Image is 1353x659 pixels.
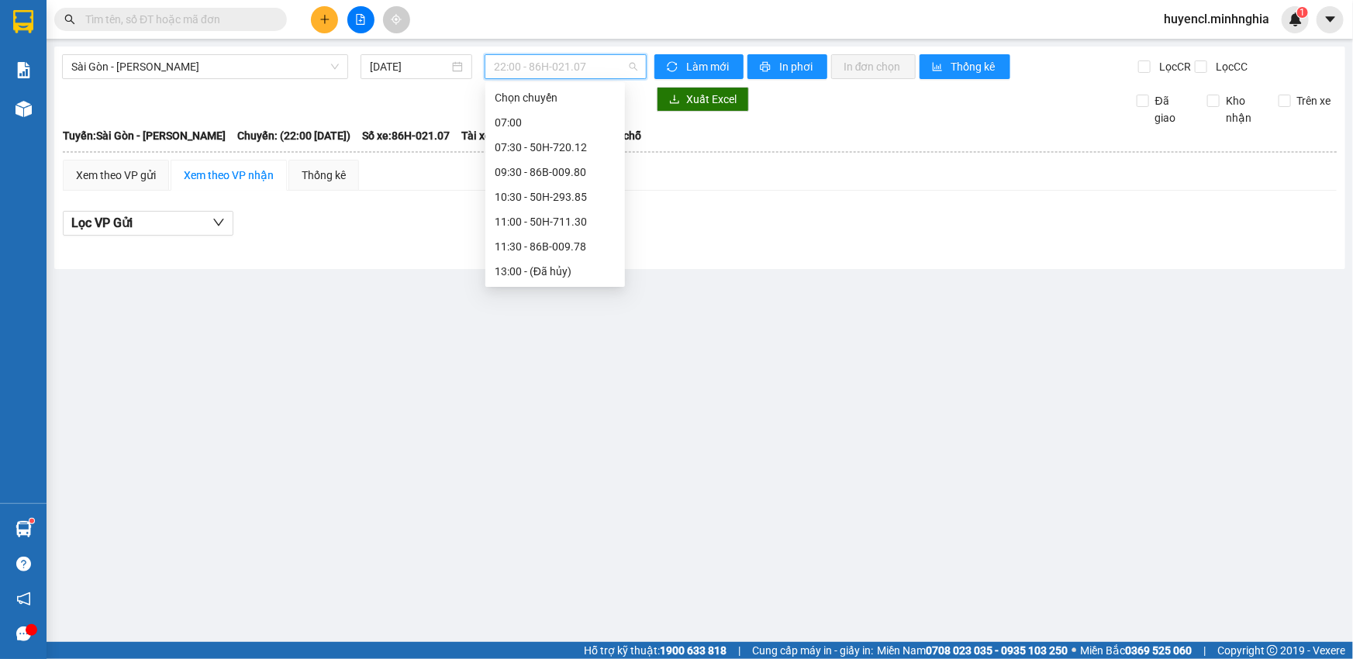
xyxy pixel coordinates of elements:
[779,58,815,75] span: In phơi
[494,55,637,78] span: 22:00 - 86H-021.07
[1220,92,1266,126] span: Kho nhận
[584,642,727,659] span: Hỗ trợ kỹ thuật:
[1125,644,1192,657] strong: 0369 525 060
[16,626,31,641] span: message
[16,62,32,78] img: solution-icon
[1291,92,1337,109] span: Trên xe
[370,58,449,75] input: 15/08/2025
[1267,645,1278,656] span: copyright
[752,642,873,659] span: Cung cấp máy in - giấy in:
[71,213,133,233] span: Lọc VP Gửi
[461,127,494,144] span: Tài xế:
[495,89,616,106] div: Chọn chuyến
[660,644,727,657] strong: 1900 633 818
[355,14,366,25] span: file-add
[71,55,339,78] span: Sài Gòn - Phan Rí
[932,61,945,74] span: bar-chart
[63,211,233,236] button: Lọc VP Gửi
[64,14,75,25] span: search
[302,167,346,184] div: Thống kê
[1203,642,1206,659] span: |
[362,127,450,144] span: Số xe: 86H-021.07
[1072,647,1076,654] span: ⚪️
[495,238,616,255] div: 11:30 - 86B-009.78
[1210,58,1250,75] span: Lọc CC
[760,61,773,74] span: printer
[485,85,625,110] div: Chọn chuyến
[16,521,32,537] img: warehouse-icon
[85,11,268,28] input: Tìm tên, số ĐT hoặc mã đơn
[383,6,410,33] button: aim
[237,127,350,144] span: Chuyến: (22:00 [DATE])
[1324,12,1337,26] span: caret-down
[926,644,1068,657] strong: 0708 023 035 - 0935 103 250
[686,58,731,75] span: Làm mới
[495,114,616,131] div: 07:00
[738,642,740,659] span: |
[877,642,1068,659] span: Miền Nam
[63,129,226,142] b: Tuyến: Sài Gòn - [PERSON_NAME]
[1151,9,1282,29] span: huyencl.minhnghia
[184,167,274,184] div: Xem theo VP nhận
[495,263,616,280] div: 13:00 - (Đã hủy)
[1080,642,1192,659] span: Miền Bắc
[951,58,998,75] span: Thống kê
[1297,7,1308,18] sup: 1
[29,519,34,523] sup: 1
[347,6,374,33] button: file-add
[495,213,616,230] div: 11:00 - 50H-711.30
[212,216,225,229] span: down
[16,557,31,571] span: question-circle
[76,167,156,184] div: Xem theo VP gửi
[1300,7,1305,18] span: 1
[1149,92,1196,126] span: Đã giao
[657,87,749,112] button: downloadXuất Excel
[667,61,680,74] span: sync
[920,54,1010,79] button: bar-chartThống kê
[495,164,616,181] div: 09:30 - 86B-009.80
[1153,58,1193,75] span: Lọc CR
[311,6,338,33] button: plus
[747,54,827,79] button: printerIn phơi
[495,188,616,205] div: 10:30 - 50H-293.85
[1289,12,1303,26] img: icon-new-feature
[16,592,31,606] span: notification
[13,10,33,33] img: logo-vxr
[1317,6,1344,33] button: caret-down
[495,139,616,156] div: 07:30 - 50H-720.12
[654,54,744,79] button: syncLàm mới
[831,54,916,79] button: In đơn chọn
[16,101,32,117] img: warehouse-icon
[319,14,330,25] span: plus
[391,14,402,25] span: aim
